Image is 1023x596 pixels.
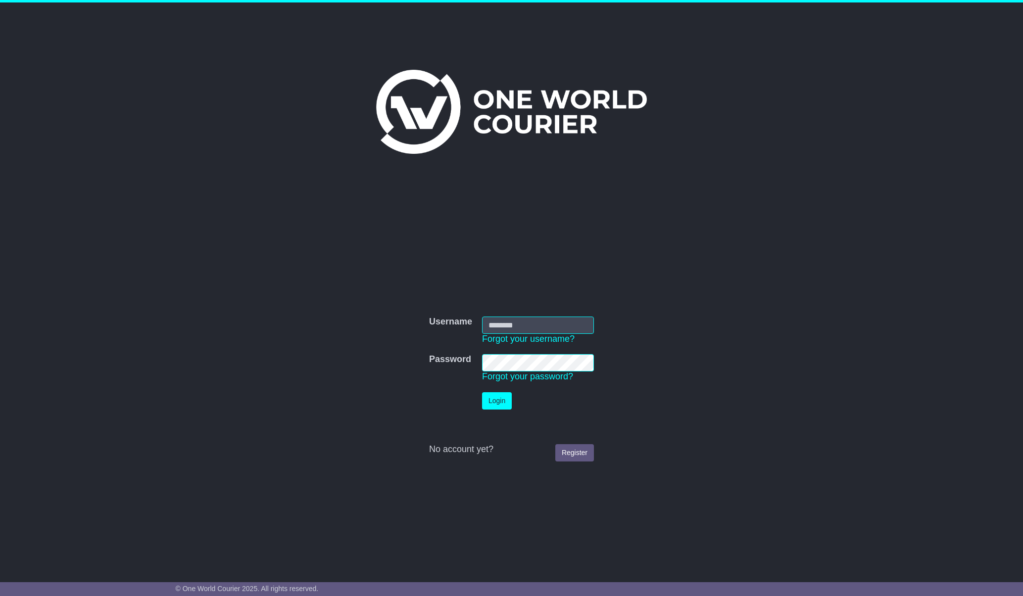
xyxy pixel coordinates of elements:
[482,392,512,410] button: Login
[429,444,594,455] div: No account yet?
[376,70,646,154] img: One World
[429,317,472,327] label: Username
[176,585,319,593] span: © One World Courier 2025. All rights reserved.
[482,371,573,381] a: Forgot your password?
[555,444,594,461] a: Register
[482,334,575,344] a: Forgot your username?
[429,354,471,365] label: Password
